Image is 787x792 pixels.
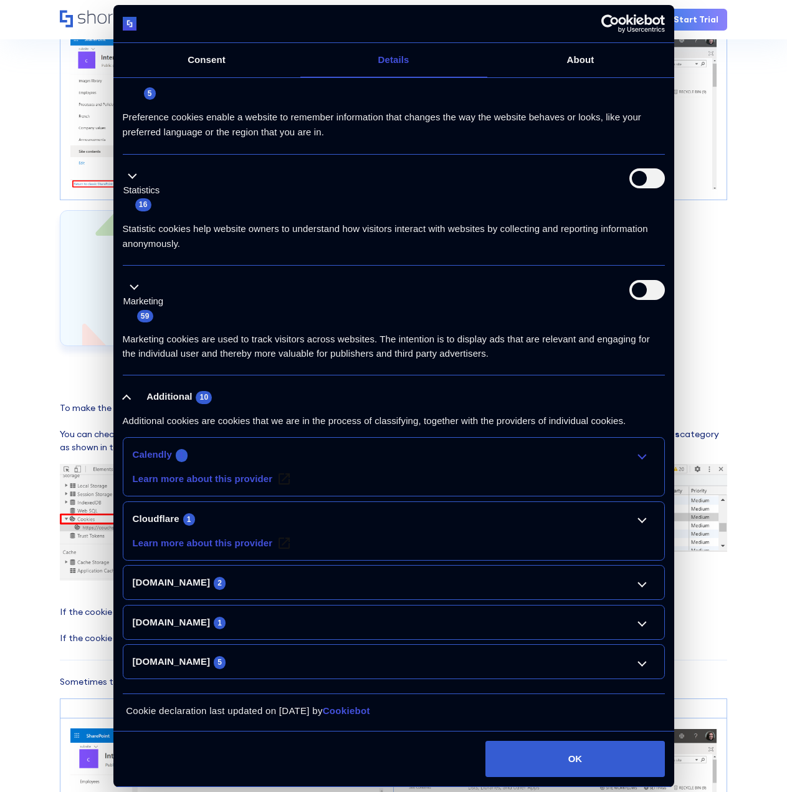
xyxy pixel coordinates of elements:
[133,462,290,486] a: Calendly's privacy policy - opens in a new window
[117,703,670,728] div: Cookie declaration last updated on [DATE] by
[133,615,655,630] a: [DOMAIN_NAME]1
[133,511,655,526] a: Cloudflare1
[82,233,474,255] h3: Start a trial
[113,43,300,77] a: Consent
[60,606,727,645] p: If the cookie does not exist, or its value is , you are in the . If the cookie has a value of you...
[123,280,171,324] button: Marketing (59)
[60,402,727,454] p: To make the option to switch to classic experience work, Microsoft saves an "opt out of modern ex...
[123,168,168,212] button: Statistics (16)
[60,675,727,688] p: Sometimes the link does not appear at all and you cannot switch to either of the experiences.
[487,43,674,77] a: About
[133,575,655,590] a: [DOMAIN_NAME]2
[137,310,153,322] span: 59
[123,334,650,359] span: Marketing cookies are used to track visitors across websites. The intention is to display ads tha...
[133,447,655,462] a: Calendly1
[196,391,212,403] span: 10
[123,17,137,31] img: logo
[133,526,290,551] a: Cloudflare's privacy policy - opens in a new window
[60,10,161,29] a: Home
[300,43,487,77] a: Details
[123,183,160,198] label: Statistics
[133,654,655,669] a: [DOMAIN_NAME]5
[144,87,156,100] span: 5
[123,389,220,405] button: Additional (10)
[123,294,164,309] label: Marketing
[323,705,370,716] a: Cookiebot
[485,741,664,777] button: OK
[123,212,665,251] div: Statistic cookies help website owners to understand how visitors interact with websites by collec...
[665,9,727,31] a: Start Trial
[123,100,665,140] div: Preference cookies enable a website to remember information that changes the way the website beha...
[556,14,665,33] a: Usercentrics Cookiebot - opens in a new window
[135,198,151,211] span: 16
[123,415,626,426] span: Additional cookies are cookies that we are in the process of classifying, together with the provi...
[725,732,787,792] iframe: Chat Widget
